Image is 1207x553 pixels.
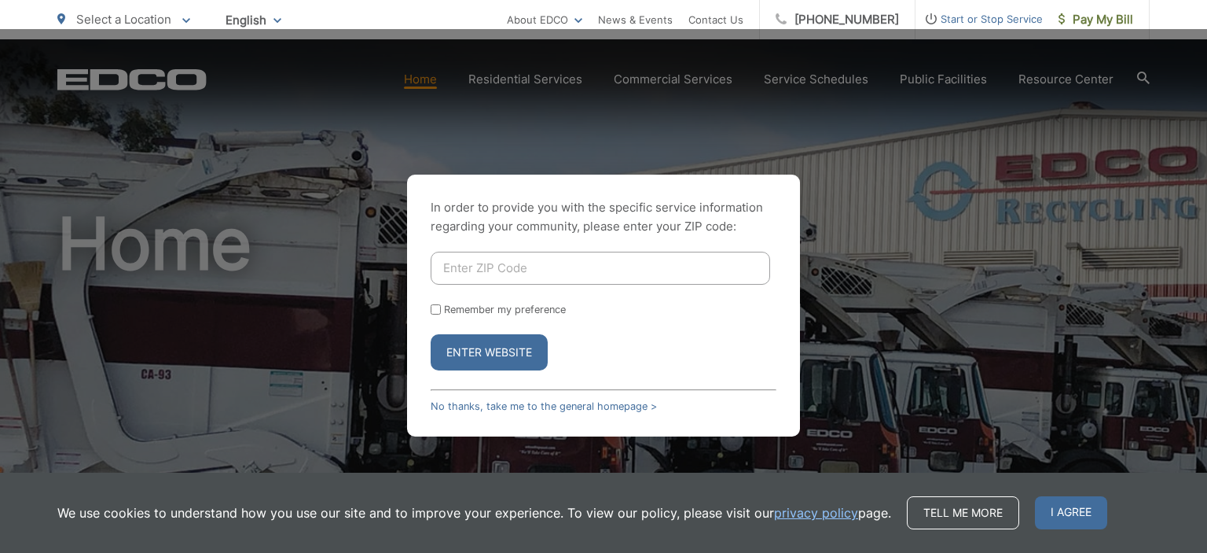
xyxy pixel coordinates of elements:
[431,252,770,285] input: Enter ZIP Code
[76,12,171,27] span: Select a Location
[214,6,293,34] span: English
[774,503,858,522] a: privacy policy
[688,10,743,29] a: Contact Us
[1058,10,1133,29] span: Pay My Bill
[444,304,566,315] label: Remember my preference
[431,400,657,412] a: No thanks, take me to the general homepage >
[507,10,582,29] a: About EDCO
[598,10,673,29] a: News & Events
[57,503,891,522] p: We use cookies to understand how you use our site and to improve your experience. To view our pol...
[1035,496,1107,529] span: I agree
[431,334,548,371] button: Enter Website
[431,198,776,236] p: In order to provide you with the specific service information regarding your community, please en...
[907,496,1019,529] a: Tell me more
